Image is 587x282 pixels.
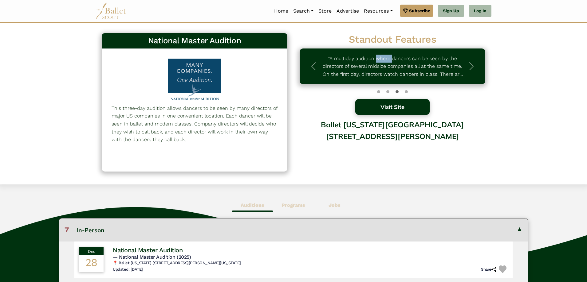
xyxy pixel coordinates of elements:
[355,99,430,115] button: Visit Site
[112,104,278,144] p: This three-day audition allows dancers to be seen by many directors of major US companies in one ...
[113,246,183,254] h4: National Master Audition
[282,202,305,208] b: Programs
[377,87,380,96] button: Slide 0
[291,5,316,17] a: Search
[79,247,104,255] div: Dec
[316,5,334,17] a: Store
[361,5,395,17] a: Resources
[396,87,399,96] button: Slide 2
[113,261,508,266] h6: 📍 Ballet [US_STATE] [STREET_ADDRESS][PERSON_NAME][US_STATE]
[400,5,433,17] a: Subscribe
[386,87,389,96] button: Slide 1
[59,218,528,241] button: 7In-Person
[272,5,291,17] a: Home
[481,267,496,272] h6: Share
[241,202,264,208] b: Auditions
[113,267,143,272] h6: Updated: [DATE]
[321,55,464,78] p: "A multiday audition where dancers can be seen by the directors of several midsize companies all ...
[403,7,408,14] img: gem.svg
[438,5,464,17] a: Sign Up
[334,5,361,17] a: Advertise
[113,254,191,260] span: — National Master Audition (2025)
[300,116,485,165] div: Ballet [US_STATE][GEOGRAPHIC_DATA][STREET_ADDRESS][PERSON_NAME]
[65,226,69,234] span: 7
[469,5,491,17] a: Log In
[405,87,408,96] button: Slide 3
[107,36,282,46] h3: National Master Audition
[79,255,104,272] div: 28
[329,202,341,208] b: Jobs
[300,33,485,46] h2: Standout Features
[409,7,430,14] span: Subscribe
